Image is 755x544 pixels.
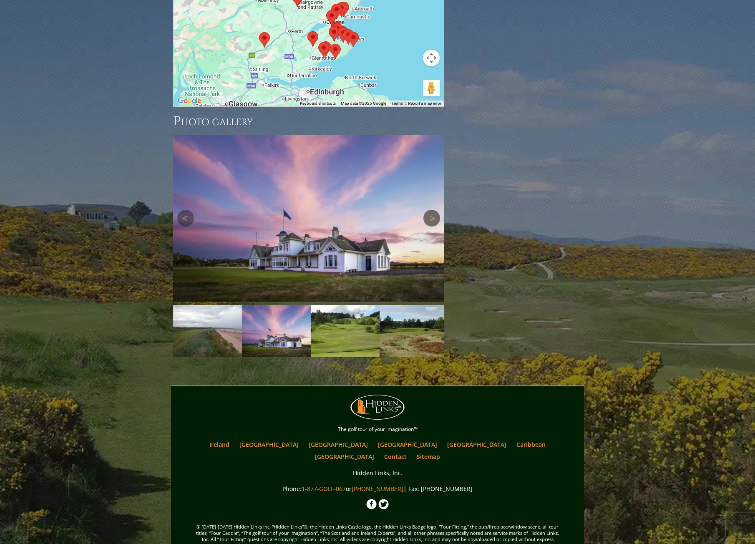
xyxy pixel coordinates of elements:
button: Map camera controls [423,50,440,66]
a: Next [423,210,440,227]
img: Twitter [378,499,389,509]
p: Hidden Links, Inc. [173,468,582,478]
a: 1-877-GOLF-067 [302,485,346,493]
a: [GEOGRAPHIC_DATA] [305,438,372,451]
a: [GEOGRAPHIC_DATA] [311,451,378,463]
a: [PHONE_NUMBER] [352,485,403,493]
button: Keyboard shortcuts [300,101,336,106]
a: [GEOGRAPHIC_DATA] [374,438,441,451]
h3: Photo Gallery [173,113,444,130]
p: The golf tour of your imagination™ [173,425,582,434]
a: Ireland [205,438,234,451]
a: Open this area in Google Maps (opens a new window) [176,96,203,106]
a: Contact [380,451,411,463]
img: Google [176,96,203,106]
a: Report a map error [408,101,441,106]
a: [GEOGRAPHIC_DATA] [443,438,511,451]
p: Phone: or | Fax: [PHONE_NUMBER] [173,484,582,494]
img: Facebook [366,499,377,509]
button: Drag Pegman onto the map to open Street View [423,80,440,96]
a: Caribbean [512,438,550,451]
a: [GEOGRAPHIC_DATA] [235,438,303,451]
a: Previous [177,210,194,227]
span: Map data ©2025 Google [341,101,386,106]
a: Terms (opens in new tab) [391,101,403,106]
a: Sitemap [413,451,444,463]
